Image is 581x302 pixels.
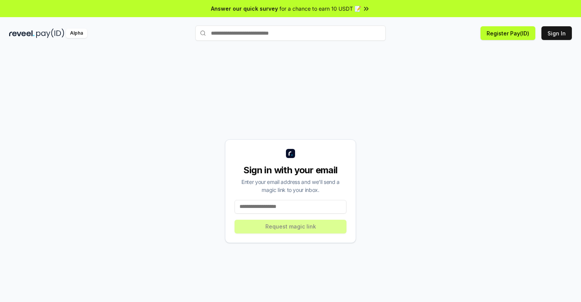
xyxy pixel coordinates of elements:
button: Register Pay(ID) [480,26,535,40]
img: pay_id [36,29,64,38]
button: Sign In [541,26,572,40]
div: Alpha [66,29,87,38]
span: Answer our quick survey [211,5,278,13]
div: Sign in with your email [235,164,346,176]
span: for a chance to earn 10 USDT 📝 [279,5,361,13]
img: logo_small [286,149,295,158]
div: Enter your email address and we’ll send a magic link to your inbox. [235,178,346,194]
img: reveel_dark [9,29,35,38]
